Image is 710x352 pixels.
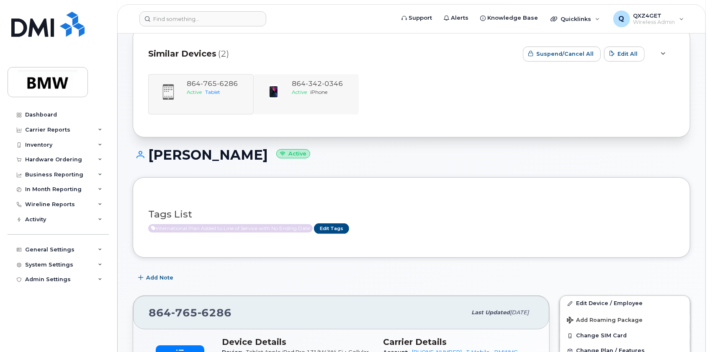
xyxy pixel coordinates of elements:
[133,270,180,285] button: Add Note
[292,80,343,88] span: 864
[311,89,328,95] span: iPhone
[409,14,432,22] span: Support
[560,296,690,311] a: Edit Device / Employee
[276,149,310,159] small: Active
[607,10,690,27] div: QXZ4GET
[617,50,638,58] span: Edit All
[198,306,232,319] span: 6286
[674,316,704,346] iframe: Messenger Launcher
[218,48,229,60] span: (2)
[523,47,601,62] button: Suspend/Cancel All
[536,50,594,58] span: Suspend/Cancel All
[383,337,534,347] h3: Carrier Details
[438,10,474,26] a: Alerts
[146,274,173,282] span: Add Note
[560,311,690,328] button: Add Roaming Package
[545,10,606,27] div: Quicklinks
[222,337,373,347] h3: Device Details
[487,14,538,22] span: Knowledge Base
[149,306,232,319] span: 864
[604,47,645,62] button: Edit All
[133,148,690,162] h1: [PERSON_NAME]
[510,309,529,316] span: [DATE]
[171,306,198,319] span: 765
[561,16,591,22] span: Quicklinks
[567,317,643,325] span: Add Roaming Package
[633,12,675,19] span: QXZ4GET
[265,83,282,100] img: image20231002-3703462-1ig824h.jpeg
[451,14,468,22] span: Alerts
[619,14,625,24] span: Q
[396,10,438,26] a: Support
[322,80,343,88] span: 0346
[292,89,307,95] span: Active
[314,223,349,234] a: Edit Tags
[259,79,354,109] a: 8643420346ActiveiPhone
[139,11,266,26] input: Find something...
[633,19,675,26] span: Wireless Admin
[474,10,544,26] a: Knowledge Base
[148,224,313,233] span: Active
[471,309,510,316] span: Last updated
[148,209,675,220] h3: Tags List
[306,80,322,88] span: 342
[148,48,216,60] span: Similar Devices
[560,328,690,343] button: Change SIM Card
